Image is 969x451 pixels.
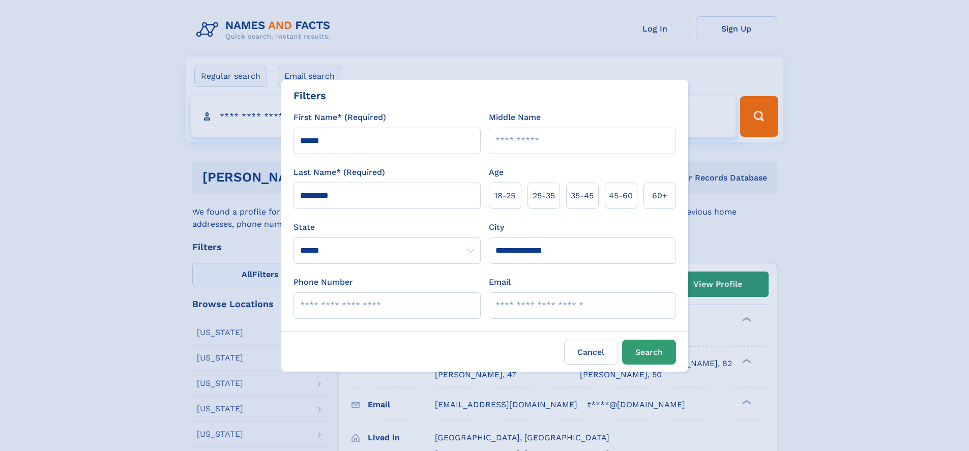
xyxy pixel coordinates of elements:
label: Cancel [564,340,618,365]
label: First Name* (Required) [293,111,386,124]
label: Email [489,276,511,288]
div: Filters [293,88,326,103]
label: Phone Number [293,276,353,288]
label: Age [489,166,504,178]
label: Middle Name [489,111,541,124]
button: Search [622,340,676,365]
span: 45‑60 [609,190,633,202]
label: State [293,221,481,233]
label: Last Name* (Required) [293,166,385,178]
span: 18‑25 [494,190,515,202]
label: City [489,221,504,233]
span: 35‑45 [571,190,594,202]
span: 25‑35 [533,190,555,202]
span: 60+ [652,190,667,202]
